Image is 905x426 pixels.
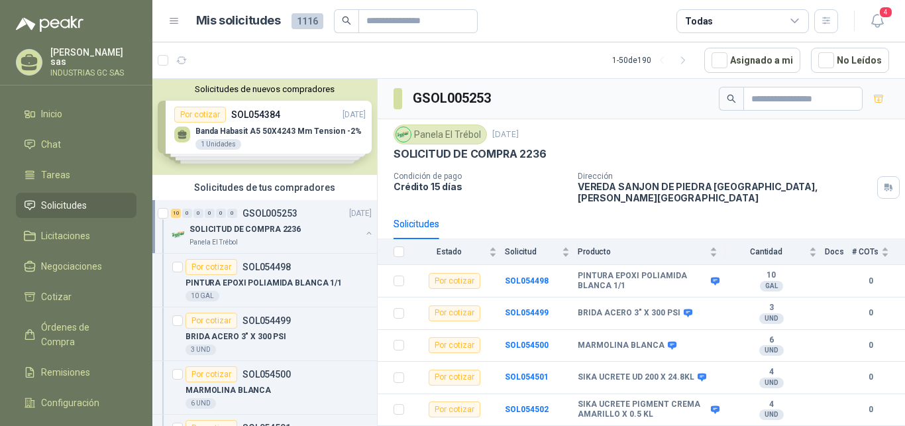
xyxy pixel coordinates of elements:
[193,209,203,218] div: 0
[152,361,377,415] a: Por cotizarSOL054500MARMOLINA BLANCA6 UND
[578,247,707,256] span: Producto
[725,303,817,313] b: 3
[429,370,480,386] div: Por cotizar
[505,239,578,265] th: Solicitud
[242,262,291,272] p: SOL054498
[878,6,893,19] span: 4
[41,290,72,304] span: Cotizar
[852,307,889,319] b: 0
[505,405,549,414] a: SOL054502
[759,345,784,356] div: UND
[578,308,680,319] b: BRIDA ACERO 3" X 300 PSI
[852,275,889,288] b: 0
[760,281,783,292] div: GAL
[216,209,226,218] div: 0
[578,172,872,181] p: Dirección
[41,229,90,243] span: Licitaciones
[852,247,878,256] span: # COTs
[396,127,411,142] img: Company Logo
[16,223,136,248] a: Licitaciones
[725,247,806,256] span: Cantidad
[41,168,70,182] span: Tareas
[505,308,549,317] b: SOL054499
[727,94,736,103] span: search
[725,367,817,378] b: 4
[186,384,271,397] p: MARMOLINA BLANCA
[578,181,872,203] p: VEREDA SANJON DE PIEDRA [GEOGRAPHIC_DATA] , [PERSON_NAME][GEOGRAPHIC_DATA]
[16,162,136,187] a: Tareas
[196,11,281,30] h1: Mis solicitudes
[41,137,61,152] span: Chat
[41,259,102,274] span: Negociaciones
[725,239,825,265] th: Cantidad
[349,207,372,220] p: [DATE]
[852,371,889,384] b: 0
[242,370,291,379] p: SOL054500
[171,227,187,242] img: Company Logo
[759,313,784,324] div: UND
[852,339,889,352] b: 0
[41,198,87,213] span: Solicitudes
[41,396,99,410] span: Configuración
[16,16,83,32] img: Logo peakr
[171,209,181,218] div: 10
[578,372,694,383] b: SIKA UCRETE UD 200 X 24.8KL
[227,209,237,218] div: 0
[759,378,784,388] div: UND
[505,341,549,350] a: SOL054500
[186,291,219,301] div: 10 GAL
[505,247,559,256] span: Solicitud
[394,125,487,144] div: Panela El Trébol
[413,88,493,109] h3: GSOL005253
[394,172,567,181] p: Condición de pago
[205,209,215,218] div: 0
[41,107,62,121] span: Inicio
[152,79,377,175] div: Solicitudes de nuevos compradoresPor cotizarSOL054384[DATE] Banda Habasit A5 50X4243 Mm Tension -...
[612,50,694,71] div: 1 - 50 de 190
[412,247,486,256] span: Estado
[578,239,725,265] th: Producto
[578,271,708,292] b: PINTURA EPOXI POLIAMIDA BLANCA 1/1
[16,360,136,385] a: Remisiones
[152,307,377,361] a: Por cotizarSOL054499BRIDA ACERO 3" X 300 PSI3 UND
[242,209,297,218] p: GSOL005253
[759,409,784,420] div: UND
[825,239,852,265] th: Docs
[505,276,549,286] a: SOL054498
[16,315,136,354] a: Órdenes de Compra
[171,205,374,248] a: 10 0 0 0 0 0 GSOL005253[DATE] Company LogoSOLICITUD DE COMPRA 2236Panela El Trébol
[41,365,90,380] span: Remisiones
[865,9,889,33] button: 4
[394,147,547,161] p: SOLICITUD DE COMPRA 2236
[16,390,136,415] a: Configuración
[342,16,351,25] span: search
[429,337,480,353] div: Por cotizar
[505,372,549,382] a: SOL054501
[412,239,505,265] th: Estado
[16,132,136,157] a: Chat
[704,48,800,73] button: Asignado a mi
[186,366,237,382] div: Por cotizar
[186,331,286,343] p: BRIDA ACERO 3" X 300 PSI
[16,101,136,127] a: Inicio
[152,175,377,200] div: Solicitudes de tus compradores
[186,313,237,329] div: Por cotizar
[152,254,377,307] a: Por cotizarSOL054498PINTURA EPOXI POLIAMIDA BLANCA 1/110 GAL
[186,277,342,290] p: PINTURA EPOXI POLIAMIDA BLANCA 1/1
[429,401,480,417] div: Por cotizar
[186,345,216,355] div: 3 UND
[429,273,480,289] div: Por cotizar
[158,84,372,94] button: Solicitudes de nuevos compradores
[725,335,817,346] b: 6
[186,259,237,275] div: Por cotizar
[41,320,124,349] span: Órdenes de Compra
[685,14,713,28] div: Todas
[16,254,136,279] a: Negociaciones
[186,398,216,409] div: 6 UND
[852,239,905,265] th: # COTs
[189,223,301,236] p: SOLICITUD DE COMPRA 2236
